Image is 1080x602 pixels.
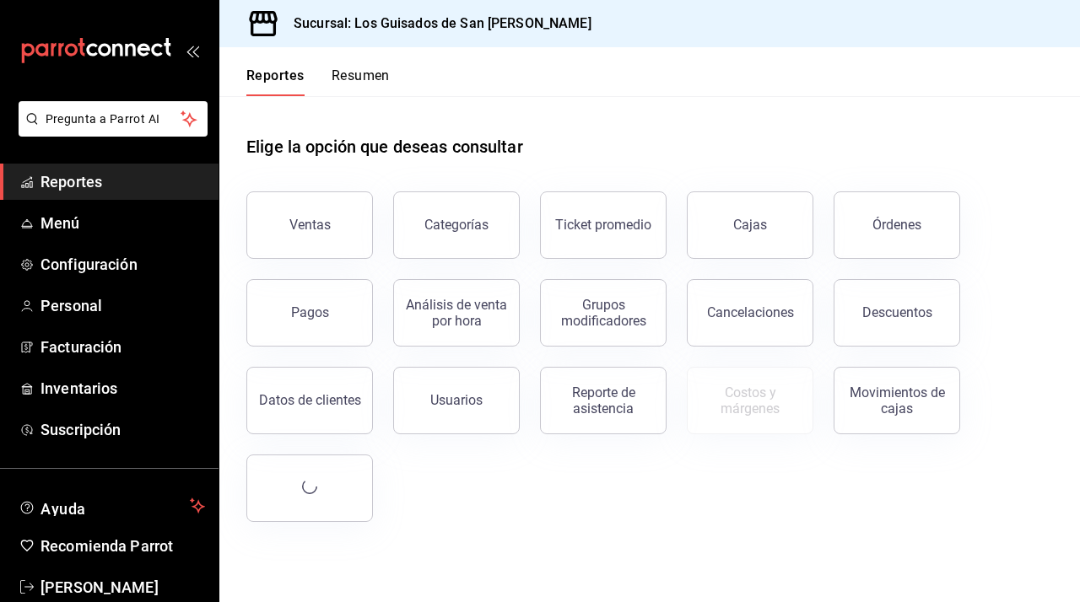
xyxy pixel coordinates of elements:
[332,67,390,96] button: Resumen
[551,297,656,329] div: Grupos modificadores
[404,297,509,329] div: Análisis de venta por hora
[40,535,205,557] span: Recomienda Parrot
[834,367,960,434] button: Movimientos de cajas
[834,191,960,259] button: Órdenes
[393,279,520,347] button: Análisis de venta por hora
[46,110,181,128] span: Pregunta a Parrot AI
[687,279,813,347] button: Cancelaciones
[551,384,656,417] div: Reporte de asistencia
[246,279,373,347] button: Pagos
[246,134,523,159] h1: Elige la opción que deseas consultar
[40,336,205,358] span: Facturación
[393,367,520,434] button: Usuarios
[40,576,205,599] span: [PERSON_NAME]
[289,217,331,233] div: Ventas
[259,392,361,408] div: Datos de clientes
[246,367,373,434] button: Datos de clientes
[40,212,205,234] span: Menú
[186,44,199,57] button: open_drawer_menu
[834,279,960,347] button: Descuentos
[40,294,205,317] span: Personal
[19,101,208,137] button: Pregunta a Parrot AI
[40,170,205,193] span: Reportes
[12,122,208,140] a: Pregunta a Parrot AI
[733,215,768,235] div: Cajas
[40,377,205,400] span: Inventarios
[40,496,183,516] span: Ayuda
[540,367,667,434] button: Reporte de asistencia
[872,217,921,233] div: Órdenes
[555,217,651,233] div: Ticket promedio
[246,191,373,259] button: Ventas
[280,13,591,34] h3: Sucursal: Los Guisados de San [PERSON_NAME]
[291,304,329,320] div: Pagos
[430,392,483,408] div: Usuarios
[687,367,813,434] button: Contrata inventarios para ver este reporte
[40,418,205,441] span: Suscripción
[424,217,489,233] div: Categorías
[246,67,390,96] div: navigation tabs
[687,191,813,259] a: Cajas
[540,279,667,347] button: Grupos modificadores
[698,384,802,417] div: Costos y márgenes
[862,304,932,320] div: Descuentos
[393,191,520,259] button: Categorías
[246,67,305,96] button: Reportes
[845,384,949,417] div: Movimientos de cajas
[707,304,794,320] div: Cancelaciones
[540,191,667,259] button: Ticket promedio
[40,253,205,276] span: Configuración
